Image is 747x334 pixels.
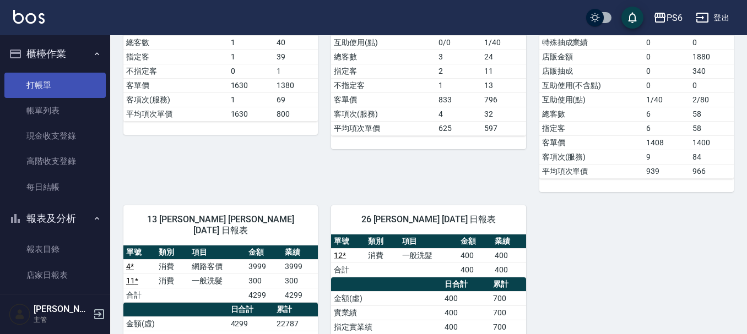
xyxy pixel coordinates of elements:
td: 3999 [282,259,318,273]
td: 消費 [365,248,399,262]
th: 累計 [490,277,526,292]
p: 主管 [34,315,90,325]
td: 3999 [246,259,282,273]
td: 400 [492,262,526,277]
td: 1408 [643,135,690,150]
td: 24 [481,50,526,64]
td: 客項次(服務) [331,107,436,121]
td: 300 [282,273,318,288]
th: 日合計 [228,303,274,317]
td: 4299 [246,288,282,302]
td: 400 [492,248,526,262]
th: 金額 [246,245,282,260]
img: Logo [13,10,45,24]
td: 700 [490,320,526,334]
td: 1/40 [481,35,526,50]
th: 單號 [123,245,156,260]
th: 項目 [189,245,246,260]
td: 客項次(服務) [539,150,644,164]
td: 指定實業績 [331,320,441,334]
td: 0 [690,78,734,92]
td: 1 [228,92,274,107]
td: 0 [643,64,690,78]
td: 700 [490,291,526,305]
a: 打帳單 [4,73,106,98]
td: 1 [274,64,318,78]
td: 客單價 [539,135,644,150]
td: 1380 [274,78,318,92]
td: 總客數 [123,35,228,50]
td: 6 [643,121,690,135]
td: 800 [274,107,318,121]
td: 400 [458,262,492,277]
td: 69 [274,92,318,107]
td: 40 [274,35,318,50]
td: 不指定客 [331,78,436,92]
td: 金額(虛) [331,291,441,305]
td: 合計 [123,288,156,302]
td: 13 [481,78,526,92]
td: 1 [436,78,482,92]
td: 互助使用(點) [539,92,644,107]
td: 0 [228,64,274,78]
td: 58 [690,107,734,121]
td: 300 [246,273,282,288]
td: 一般洗髮 [399,248,458,262]
td: 400 [442,291,490,305]
th: 類別 [156,245,188,260]
td: 833 [436,92,482,107]
td: 指定客 [331,64,436,78]
a: 現金收支登錄 [4,123,106,149]
td: 客單價 [331,92,436,107]
td: 店販抽成 [539,64,644,78]
td: 消費 [156,273,188,288]
td: 340 [690,64,734,78]
th: 單號 [331,234,365,249]
td: 4299 [228,316,274,331]
td: 4 [436,107,482,121]
td: 0 [690,35,734,50]
td: 1 [228,50,274,64]
th: 類別 [365,234,399,249]
td: 0 [643,35,690,50]
td: 32 [481,107,526,121]
td: 合計 [331,262,365,277]
td: 實業績 [331,305,441,320]
td: 互助使用(不含點) [539,78,644,92]
td: 總客數 [539,107,644,121]
td: 6 [643,107,690,121]
td: 1 [228,35,274,50]
img: Person [9,303,31,325]
table: a dense table [331,234,526,277]
td: 3 [436,50,482,64]
a: 每日結帳 [4,174,106,200]
span: 26 [PERSON_NAME] [DATE] 日報表 [344,214,512,225]
td: 400 [442,320,490,334]
td: 58 [690,121,734,135]
a: 帳單列表 [4,98,106,123]
td: 平均項次單價 [331,121,436,135]
td: 11 [481,64,526,78]
td: 一般洗髮 [189,273,246,288]
a: 互助日報表 [4,288,106,313]
td: 總客數 [331,50,436,64]
h5: [PERSON_NAME] [34,304,90,315]
a: 報表目錄 [4,237,106,262]
th: 項目 [399,234,458,249]
button: 報表及分析 [4,204,106,233]
td: 指定客 [123,50,228,64]
td: 金額(虛) [123,316,228,331]
td: 400 [458,248,492,262]
button: 櫃檯作業 [4,40,106,68]
td: 0 [643,78,690,92]
th: 日合計 [442,277,490,292]
td: 網路客價 [189,259,246,273]
td: 796 [481,92,526,107]
td: 939 [643,164,690,178]
th: 業績 [282,245,318,260]
td: 84 [690,150,734,164]
td: 1/40 [643,92,690,107]
td: 客單價 [123,78,228,92]
td: 39 [274,50,318,64]
td: 1880 [690,50,734,64]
